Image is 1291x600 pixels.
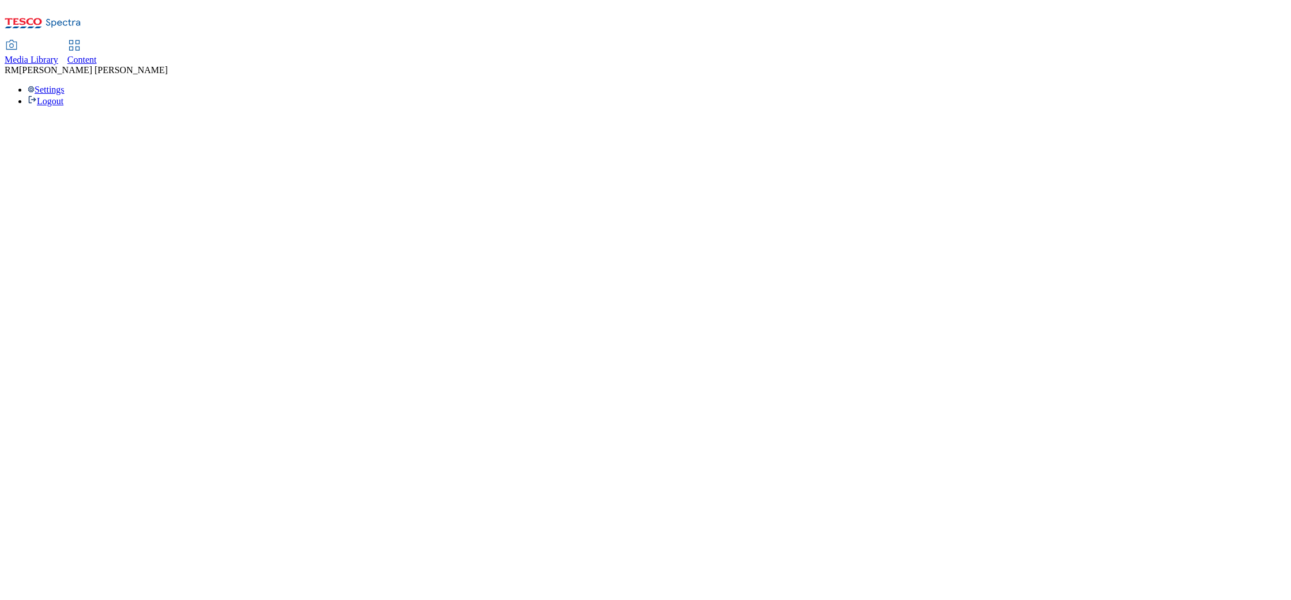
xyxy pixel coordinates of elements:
span: Media Library [5,55,58,64]
a: Settings [28,85,65,94]
a: Media Library [5,41,58,65]
a: Logout [28,96,63,106]
span: [PERSON_NAME] [PERSON_NAME] [19,65,168,75]
span: RM [5,65,19,75]
span: Content [67,55,97,64]
a: Content [67,41,97,65]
